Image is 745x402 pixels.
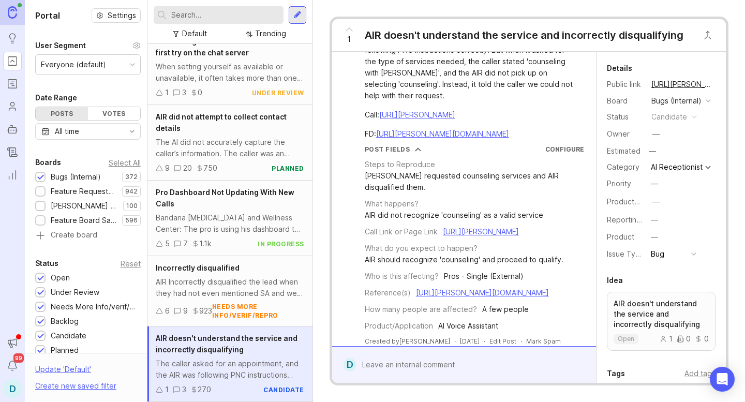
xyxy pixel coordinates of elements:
[125,216,138,225] p: 596
[182,28,207,39] div: Default
[482,304,529,315] div: A few people
[51,316,79,327] div: Backlog
[344,358,356,371] div: D
[365,337,450,346] div: Created by [PERSON_NAME]
[365,28,683,42] div: AIR doesn't understand the service and incorrectly disqualifying
[607,197,662,206] label: ProductboardID
[55,126,79,137] div: All time
[607,179,631,188] label: Priority
[258,240,304,248] div: in progress
[375,346,411,354] div: Delete Post
[3,52,22,70] a: Portal
[156,263,240,272] span: Incorrectly disqualified
[649,195,663,209] button: ProductboardID
[607,292,716,351] a: AIR doesn't understand the service and incorrectly disqualifyingopen100
[35,9,60,22] h1: Portal
[92,8,141,23] button: Settings
[3,379,22,398] button: D
[607,147,640,155] div: Estimated
[365,170,584,193] div: [PERSON_NAME] requested counseling services and AIR disqualified them.
[125,187,138,196] p: 942
[365,287,411,299] div: Reference(s)
[182,87,186,98] div: 3
[710,367,735,392] div: Open Intercom Messenger
[365,128,575,140] div: FD:
[165,238,170,249] div: 5
[365,254,563,265] div: AIR should recognize 'counseling' and proceed to qualify.
[460,337,480,346] a: [DATE]
[607,215,662,224] label: Reporting Team
[263,385,304,394] div: candidate
[607,274,623,287] div: Idea
[365,198,419,210] div: What happens?
[697,25,718,46] button: Close button
[51,215,117,226] div: Feature Board Sandbox [DATE]
[651,178,658,189] div: —
[36,107,88,120] div: Posts
[51,272,70,284] div: Open
[165,384,169,395] div: 1
[365,243,478,254] div: What do you expect to happen?
[156,61,304,84] div: When setting yourself as available or unavailable, it often takes more than one try to do so.
[695,335,709,343] div: 0
[607,249,645,258] label: Issue Type
[198,384,211,395] div: 270
[35,231,141,241] a: Create board
[147,105,312,181] a: AIR did not attempt to collect contact detailsThe AI did not accurately capture the caller’s info...
[13,353,24,363] span: 99
[648,78,716,91] a: [URL][PERSON_NAME]
[365,159,435,170] div: Steps to Reproduce
[182,384,186,395] div: 3
[183,238,188,249] div: 7
[438,320,498,332] div: AI Voice Assistant
[147,256,312,326] a: Incorrectly disqualifiedAIR Incorrectly disqualified the lead when they had not even mentioned SA...
[165,87,169,98] div: 1
[677,335,691,343] div: 0
[171,9,279,21] input: Search...
[165,305,170,317] div: 6
[660,335,673,343] div: 1
[545,145,584,153] a: Configure
[35,257,58,270] div: Status
[365,33,575,101] div: The caller asked for an appointment, and the AIR was following PNC instructions correctly. But wh...
[203,162,217,174] div: 750
[156,137,304,159] div: The AI did not accurately capture the caller’s information. The caller was an existing client, bu...
[652,196,660,207] div: —
[156,188,294,208] span: Pro Dashboard Not Updating With New Calls
[652,128,660,140] div: —
[365,226,438,237] div: Call Link or Page Link
[126,202,138,210] p: 100
[444,271,524,282] div: Pros - Single (External)
[51,171,101,183] div: Bugs (Internal)
[121,261,141,266] div: Reset
[51,301,136,312] div: Needs More Info/verif/repro
[607,79,643,90] div: Public link
[51,345,79,356] div: Planned
[109,160,141,166] div: Select All
[365,145,422,154] button: Post Fields
[35,364,91,380] div: Update ' Default '
[108,10,136,21] span: Settings
[3,75,22,93] a: Roadmaps
[156,276,304,299] div: AIR Incorrectly disqualified the lead when they had not even mentioned SA and were only spelling ...
[365,210,543,221] div: AIR did not recognize 'counseling' as a valid service
[365,320,433,332] div: Product/Application
[3,356,22,375] button: Notifications
[443,227,519,236] a: [URL][PERSON_NAME]
[607,232,634,241] label: Product
[8,6,17,18] img: Canny Home
[35,156,61,169] div: Boards
[684,368,716,379] div: Add tags
[3,334,22,352] button: Announcements
[365,109,575,121] div: Call:
[212,302,304,320] div: needs more info/verif/repro
[489,337,516,346] div: Edit Post
[607,95,643,107] div: Board
[255,28,286,39] div: Trending
[183,305,188,317] div: 9
[88,107,140,120] div: Votes
[156,212,304,235] div: Bandana [MEDICAL_DATA] and Wellness Center: The pro is using his dashboard to review call summari...
[651,95,702,107] div: Bugs (Internal)
[35,39,86,52] div: User Segment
